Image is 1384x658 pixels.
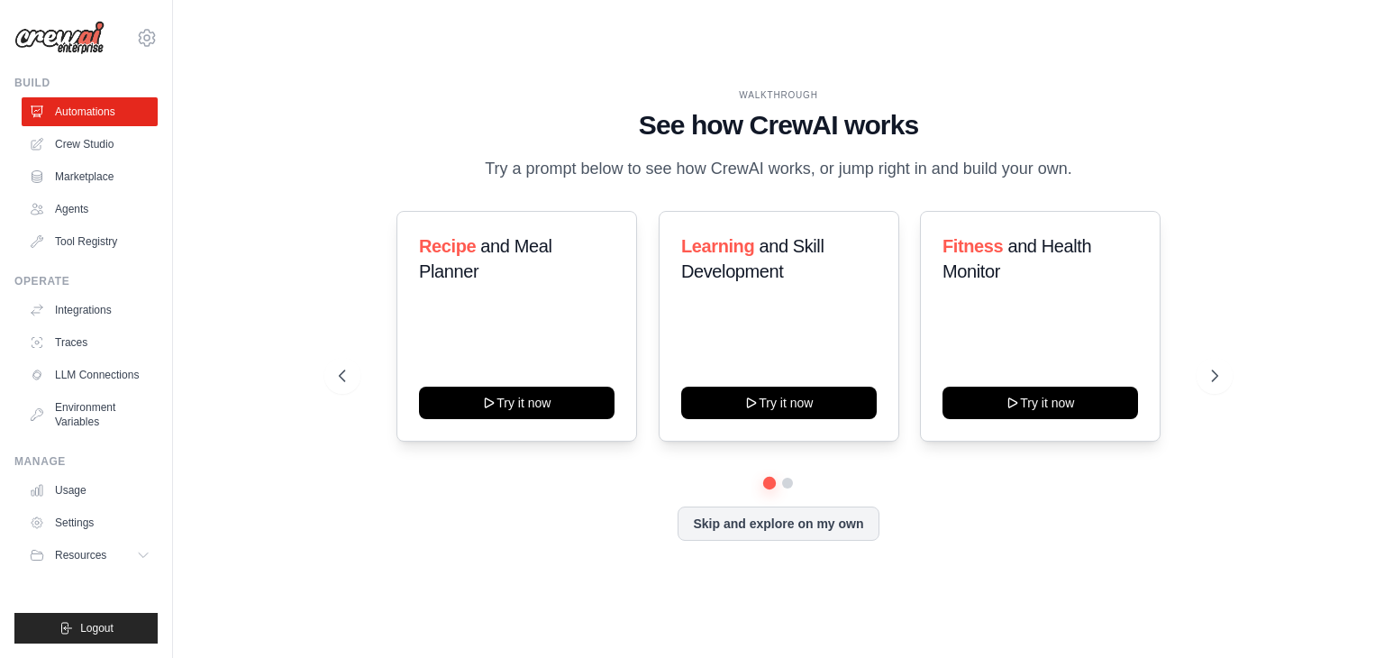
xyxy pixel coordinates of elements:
button: Try it now [419,387,615,419]
button: Try it now [681,387,877,419]
div: Build [14,76,158,90]
a: Environment Variables [22,393,158,436]
span: Fitness [942,236,1003,256]
span: and Skill Development [681,236,824,281]
span: and Meal Planner [419,236,551,281]
a: LLM Connections [22,361,158,389]
button: Resources [22,541,158,570]
button: Logout [14,613,158,644]
p: Try a prompt below to see how CrewAI works, or jump right in and build your own. [476,156,1081,182]
a: Crew Studio [22,130,158,159]
button: Try it now [942,387,1138,419]
img: Logo [14,21,105,55]
div: Operate [14,274,158,288]
div: WALKTHROUGH [339,88,1218,102]
a: Agents [22,195,158,224]
h1: See how CrewAI works [339,109,1218,142]
span: and Health Monitor [942,236,1091,281]
a: Tool Registry [22,227,158,256]
a: Traces [22,328,158,357]
a: Integrations [22,296,158,324]
span: Recipe [419,236,476,256]
div: Manage [14,454,158,469]
button: Skip and explore on my own [678,507,879,541]
a: Automations [22,97,158,126]
span: Resources [55,548,106,562]
span: Learning [681,236,754,256]
span: Logout [80,621,114,635]
a: Settings [22,508,158,537]
a: Marketplace [22,162,158,191]
a: Usage [22,476,158,505]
